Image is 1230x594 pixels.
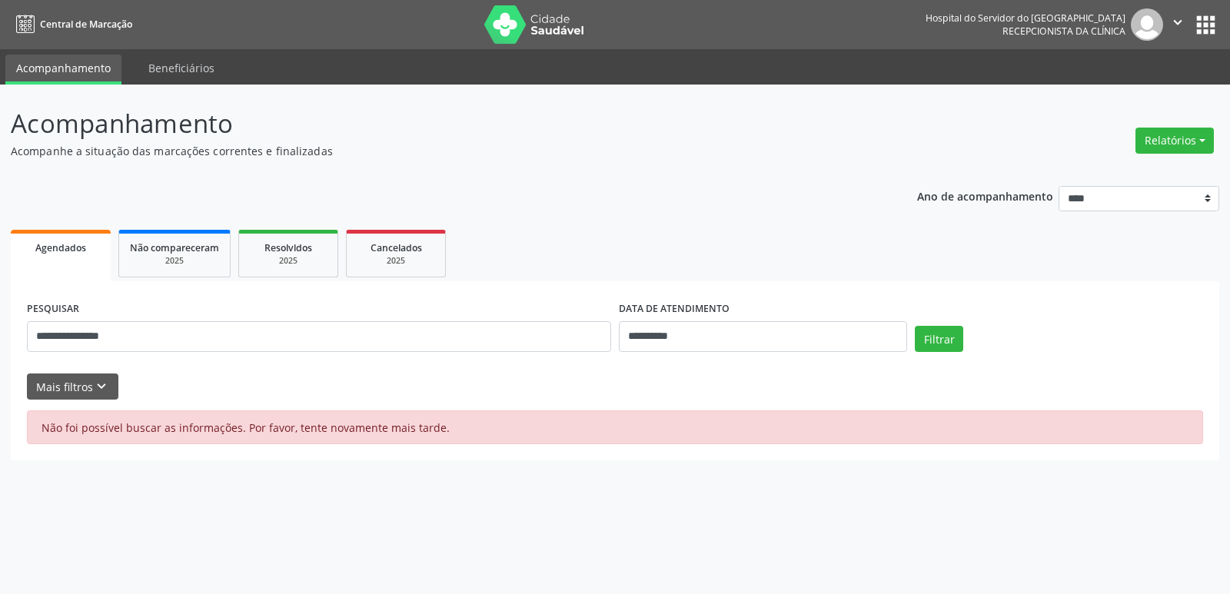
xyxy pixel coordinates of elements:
p: Ano de acompanhamento [917,186,1053,205]
a: Acompanhamento [5,55,121,85]
div: Não foi possível buscar as informações. Por favor, tente novamente mais tarde. [27,410,1203,444]
span: Agendados [35,241,86,254]
button: apps [1192,12,1219,38]
i:  [1169,14,1186,31]
label: PESQUISAR [27,297,79,321]
button: Relatórios [1135,128,1214,154]
div: 2025 [357,255,434,267]
button:  [1163,8,1192,41]
p: Acompanhe a situação das marcações correntes e finalizadas [11,143,856,159]
label: DATA DE ATENDIMENTO [619,297,730,321]
div: 2025 [130,255,219,267]
span: Não compareceram [130,241,219,254]
button: Mais filtroskeyboard_arrow_down [27,373,118,400]
div: Hospital do Servidor do [GEOGRAPHIC_DATA] [926,12,1125,25]
img: img [1131,8,1163,41]
span: Recepcionista da clínica [1002,25,1125,38]
span: Central de Marcação [40,18,132,31]
div: 2025 [250,255,327,267]
span: Cancelados [371,241,422,254]
a: Beneficiários [138,55,225,81]
p: Acompanhamento [11,105,856,143]
button: Filtrar [915,326,963,352]
i: keyboard_arrow_down [93,378,110,395]
a: Central de Marcação [11,12,132,37]
span: Resolvidos [264,241,312,254]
